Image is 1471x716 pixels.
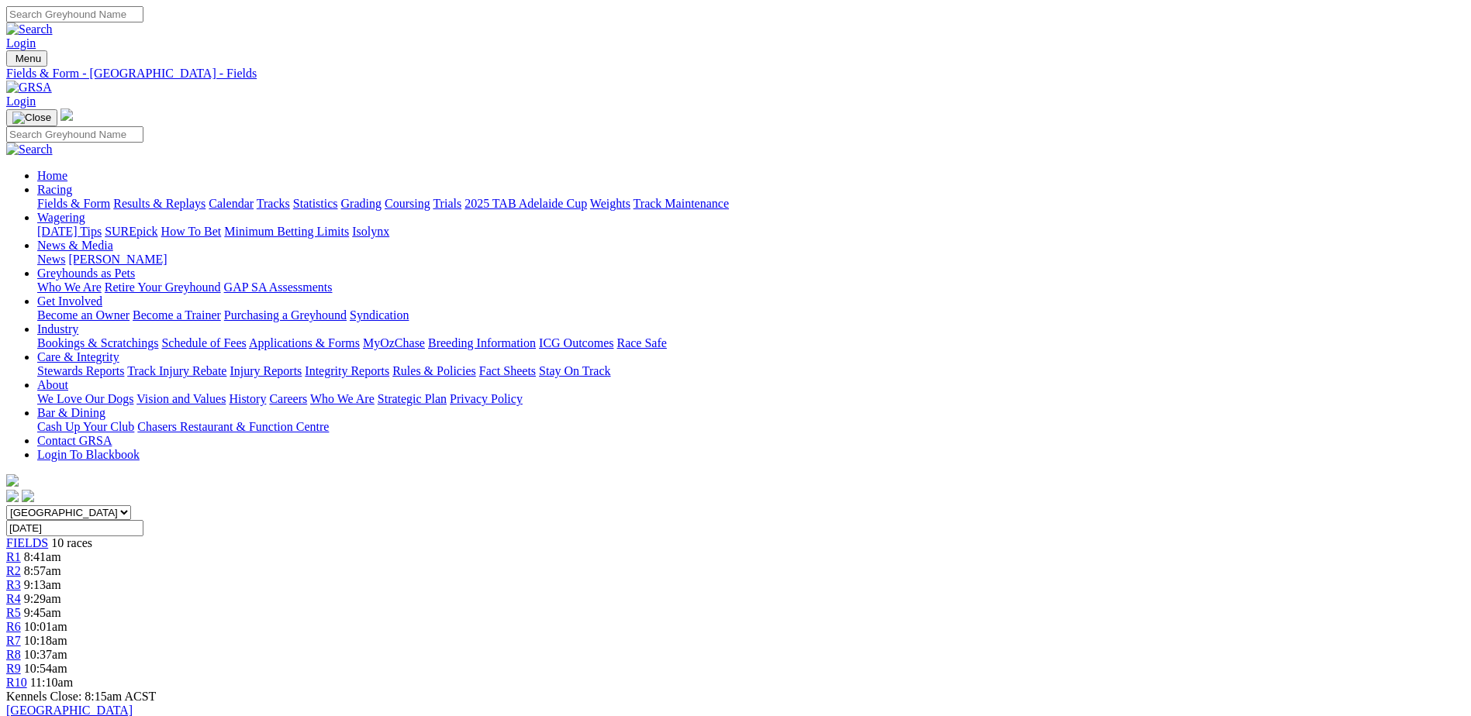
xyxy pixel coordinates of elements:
img: Search [6,143,53,157]
a: Results & Replays [113,197,205,210]
a: Strategic Plan [378,392,447,405]
span: Kennels Close: 8:15am ACST [6,690,156,703]
a: Coursing [385,197,430,210]
a: 2025 TAB Adelaide Cup [464,197,587,210]
a: R1 [6,550,21,563]
a: Industry [37,322,78,336]
a: R4 [6,592,21,605]
a: Retire Your Greyhound [105,281,221,294]
a: Track Maintenance [634,197,729,210]
a: R5 [6,606,21,619]
a: Stay On Track [539,364,610,377]
a: R10 [6,676,27,689]
a: R3 [6,578,21,591]
div: Greyhounds as Pets [37,281,1465,294]
a: Stewards Reports [37,364,124,377]
button: Toggle navigation [6,109,57,126]
a: FIELDS [6,536,48,549]
a: Vision and Values [136,392,226,405]
a: Trials [433,197,461,210]
img: twitter.svg [22,490,34,502]
a: About [37,378,68,391]
a: R7 [6,634,21,647]
a: MyOzChase [363,336,425,349]
img: Close [12,112,51,124]
a: Wagering [37,211,85,224]
a: Who We Are [37,281,102,294]
span: 9:13am [24,578,61,591]
span: 10:01am [24,620,67,633]
a: Bookings & Scratchings [37,336,158,349]
a: Grading [341,197,382,210]
div: Wagering [37,225,1465,239]
a: Isolynx [352,225,389,238]
a: Greyhounds as Pets [37,267,135,280]
div: Bar & Dining [37,420,1465,434]
a: Privacy Policy [450,392,523,405]
a: Login [6,36,36,50]
a: Syndication [350,308,409,322]
span: R8 [6,648,21,661]
input: Search [6,6,143,22]
div: Get Involved [37,308,1465,322]
a: Purchasing a Greyhound [224,308,347,322]
a: SUREpick [105,225,157,238]
input: Select date [6,520,143,536]
span: 10:54am [24,662,67,675]
a: Become a Trainer [133,308,221,322]
a: Weights [590,197,630,210]
a: Careers [269,392,307,405]
a: Tracks [257,197,290,210]
span: 9:45am [24,606,61,619]
a: Track Injury Rebate [127,364,226,377]
a: Login To Blackbook [37,448,140,461]
img: GRSA [6,81,52,95]
a: Integrity Reports [305,364,389,377]
input: Search [6,126,143,143]
a: Become an Owner [37,308,129,322]
a: Contact GRSA [37,434,112,447]
a: Minimum Betting Limits [224,225,349,238]
a: R2 [6,564,21,577]
span: 10 races [51,536,92,549]
a: How To Bet [161,225,222,238]
div: Care & Integrity [37,364,1465,378]
span: 8:57am [24,564,61,577]
span: R9 [6,662,21,675]
a: Fact Sheets [479,364,536,377]
a: Statistics [293,197,338,210]
a: Race Safe [616,336,666,349]
a: Fields & Form - [GEOGRAPHIC_DATA] - Fields [6,67,1465,81]
a: Chasers Restaurant & Function Centre [137,420,329,433]
a: History [229,392,266,405]
a: [DATE] Tips [37,225,102,238]
button: Toggle navigation [6,50,47,67]
a: ICG Outcomes [539,336,613,349]
a: Get Involved [37,294,102,308]
a: News [37,253,65,266]
a: Breeding Information [428,336,536,349]
span: 8:41am [24,550,61,563]
a: Cash Up Your Club [37,420,134,433]
img: logo-grsa-white.png [60,108,73,121]
span: 11:10am [30,676,73,689]
a: Calendar [209,197,254,210]
a: News & Media [37,239,113,252]
a: Login [6,95,36,108]
a: Care & Integrity [37,350,119,363]
a: R6 [6,620,21,633]
a: Injury Reports [230,364,302,377]
img: logo-grsa-white.png [6,474,19,487]
a: [PERSON_NAME] [68,253,167,266]
div: News & Media [37,253,1465,267]
a: Rules & Policies [392,364,476,377]
div: Industry [37,336,1465,350]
